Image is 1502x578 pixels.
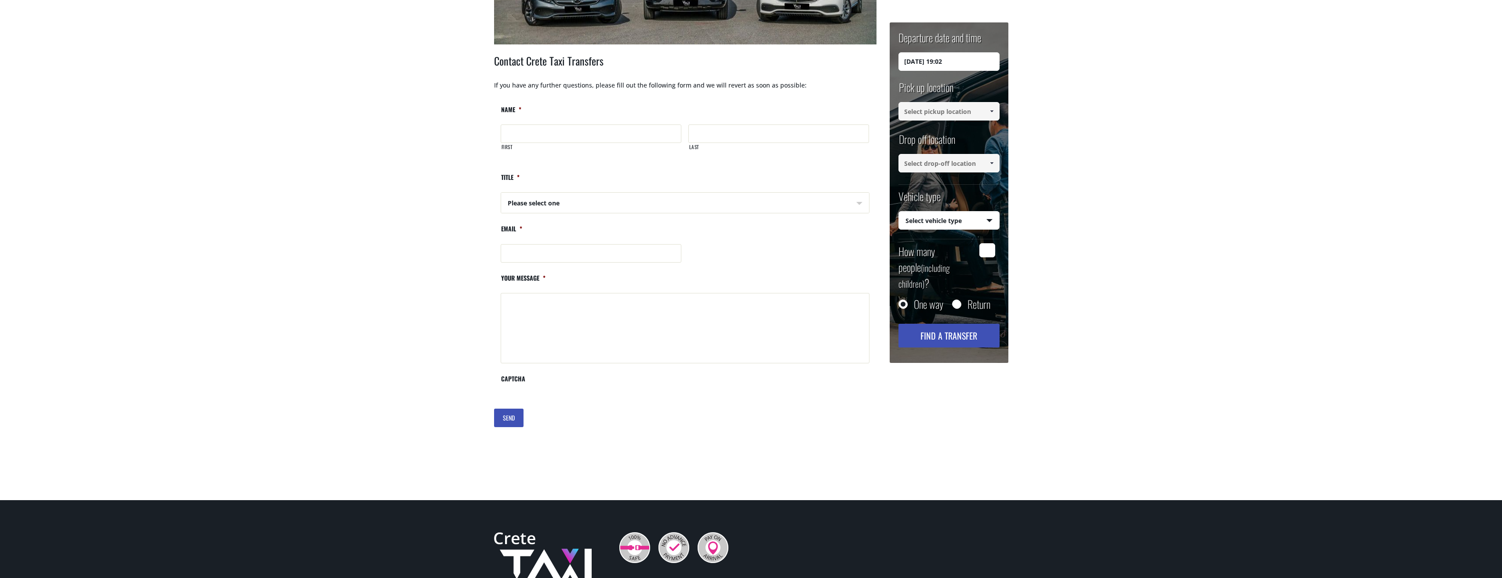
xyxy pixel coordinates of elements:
[898,243,975,291] label: How many people ?
[501,225,522,240] label: Email
[501,173,520,189] label: Title
[501,375,525,390] label: CAPTCHA
[494,409,524,427] input: SEND
[898,189,941,211] label: Vehicle type
[494,53,876,80] h2: Contact Crete Taxi Transfers
[501,193,869,214] span: Please select one
[898,154,1000,172] input: Select drop-off location
[899,212,999,230] span: Select vehicle type
[619,532,650,563] img: 100% Safe
[898,261,950,290] small: (including children)
[494,80,876,99] p: If you have any further questions, please fill out the following form and we will revert as soon ...
[984,154,999,172] a: Show All Items
[914,300,943,308] label: One way
[984,102,999,121] a: Show All Items
[501,274,546,289] label: Your message
[898,80,953,102] label: Pick up location
[898,324,1000,348] button: Find a transfer
[689,143,869,158] label: Last
[658,532,689,563] img: No Advance Payment
[501,106,521,121] label: Name
[898,30,981,52] label: Departure date and time
[967,300,990,308] label: Return
[898,102,1000,121] input: Select pickup location
[501,143,681,158] label: First
[698,532,728,563] img: Pay On Arrival
[898,132,955,154] label: Drop off location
